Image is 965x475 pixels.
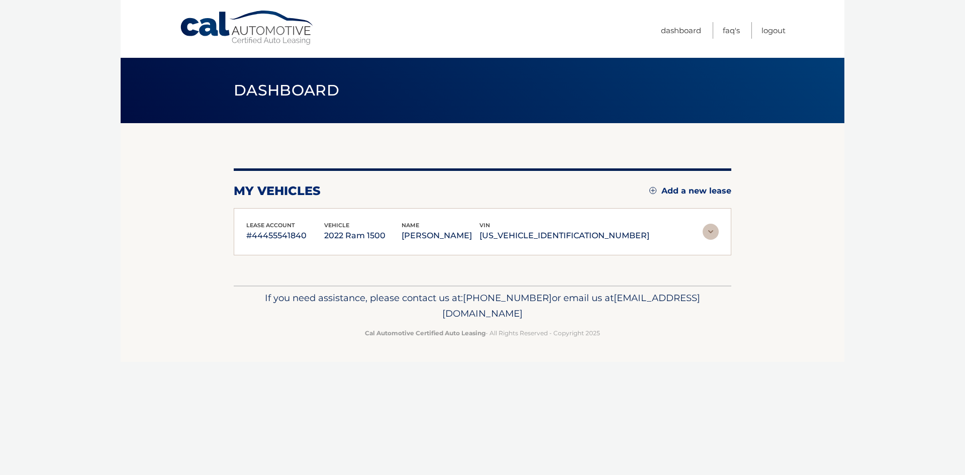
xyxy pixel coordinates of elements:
a: Logout [761,22,786,39]
a: Add a new lease [649,186,731,196]
p: 2022 Ram 1500 [324,229,402,243]
span: name [402,222,419,229]
p: - All Rights Reserved - Copyright 2025 [240,328,725,338]
span: vehicle [324,222,349,229]
a: Cal Automotive [179,10,315,46]
strong: Cal Automotive Certified Auto Leasing [365,329,486,337]
p: If you need assistance, please contact us at: or email us at [240,290,725,322]
span: Dashboard [234,81,339,100]
img: add.svg [649,187,656,194]
span: [PHONE_NUMBER] [463,292,552,304]
h2: my vehicles [234,183,321,199]
span: lease account [246,222,295,229]
p: #44455541840 [246,229,324,243]
img: accordion-rest.svg [703,224,719,240]
span: vin [479,222,490,229]
p: [US_VEHICLE_IDENTIFICATION_NUMBER] [479,229,649,243]
p: [PERSON_NAME] [402,229,479,243]
a: FAQ's [723,22,740,39]
a: Dashboard [661,22,701,39]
